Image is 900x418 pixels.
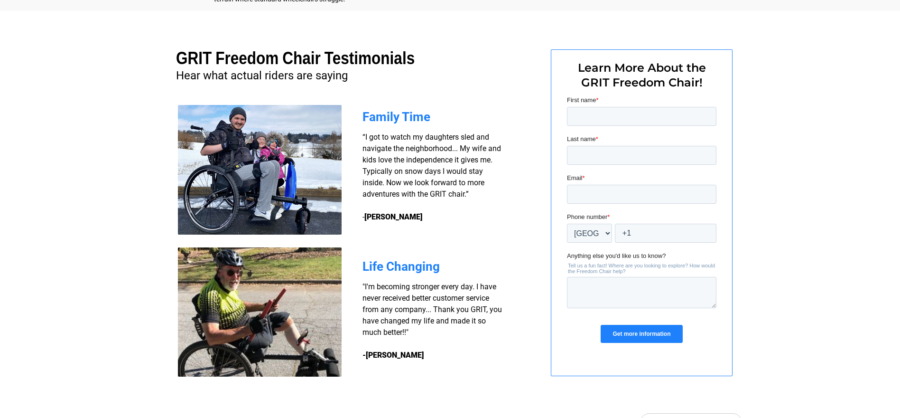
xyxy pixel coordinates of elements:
strong: -[PERSON_NAME] [362,351,424,360]
iframe: Form 0 [567,95,716,351]
span: Hear what actual riders are saying [176,69,348,82]
span: “I got to watch my daughters sled and navigate the neighborhood... My wife and kids love the inde... [362,133,501,221]
span: "I'm becoming stronger every day. I have never received better customer service from any company.... [362,282,502,337]
strong: [PERSON_NAME] [364,212,423,221]
span: Learn More About the GRIT Freedom Chair! [578,61,706,89]
span: GRIT Freedom Chair Testimonials [176,48,415,68]
span: Life Changing [362,259,440,274]
span: Family Time [362,110,430,124]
